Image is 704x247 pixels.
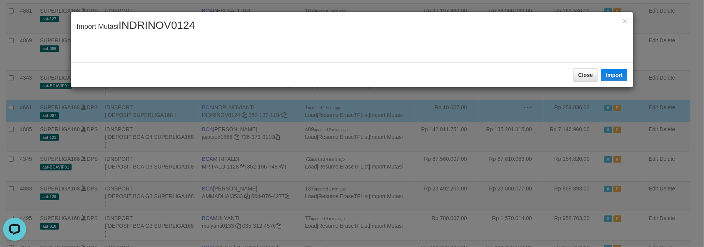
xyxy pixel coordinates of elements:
button: Open LiveChat chat widget [3,3,26,26]
button: Close [623,17,627,25]
span: Import Mutasi [77,23,195,30]
span: INDRINOV0124 [118,19,195,31]
button: Import [601,69,627,81]
button: Close [573,68,598,82]
span: × [623,17,627,25]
